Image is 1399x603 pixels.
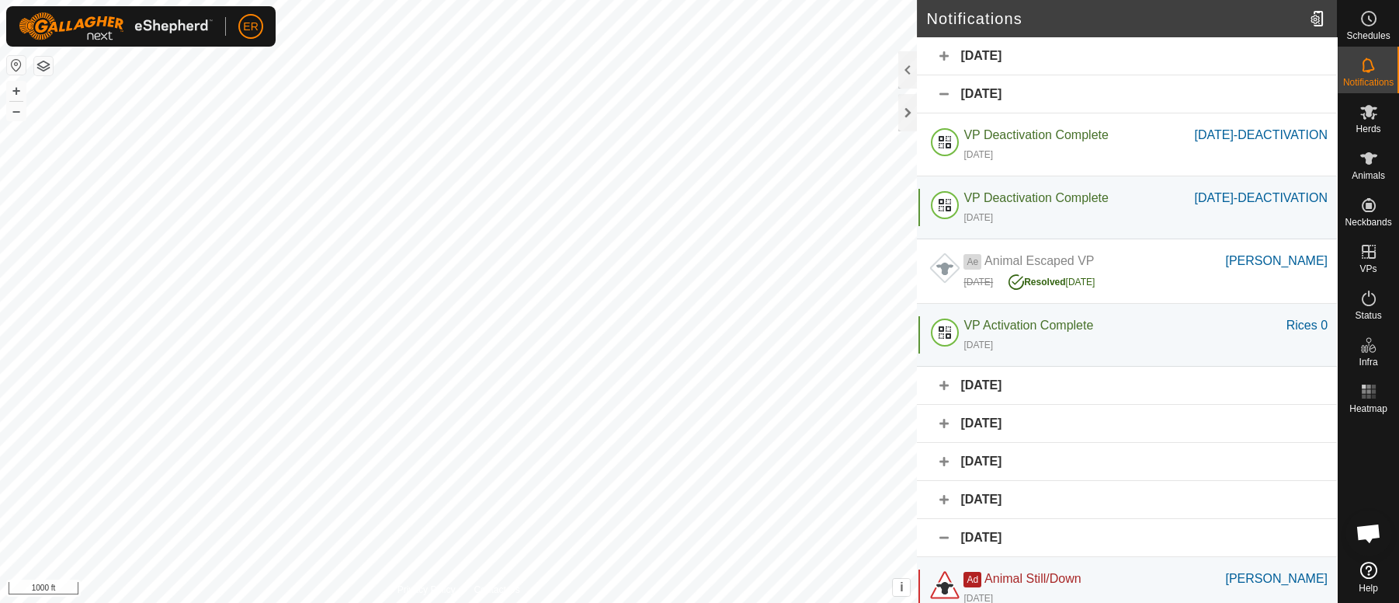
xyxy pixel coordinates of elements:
div: [PERSON_NAME] [1225,570,1328,588]
span: VP Deactivation Complete [963,128,1108,141]
div: [DATE] [917,75,1337,113]
span: Infra [1359,357,1377,367]
span: Neckbands [1345,218,1391,227]
div: [DATE] [917,481,1337,519]
div: [DATE] [917,405,1337,443]
div: [PERSON_NAME] [1225,252,1328,270]
span: Ae [963,254,981,270]
span: i [900,580,903,594]
span: VP Deactivation Complete [963,191,1108,204]
a: Help [1338,556,1399,599]
span: VPs [1359,264,1376,274]
button: Reset Map [7,56,26,75]
a: Contact Us [474,583,519,597]
div: [DATE] [963,275,993,289]
span: ER [243,19,258,35]
h2: Notifications [926,9,1303,28]
span: Notifications [1343,78,1394,87]
div: [DATE] [1008,270,1095,289]
span: Help [1359,584,1378,593]
span: Animal Still/Down [984,572,1081,585]
span: Status [1355,311,1381,320]
img: Gallagher Logo [19,12,213,40]
button: i [893,579,910,596]
button: Map Layers [34,57,53,75]
div: [DATE] [917,367,1337,405]
span: Ad [963,572,981,587]
div: [DATE] [917,37,1337,75]
span: Animals [1352,171,1385,180]
div: [DATE]-DEACTIVATION [1194,189,1328,207]
div: [DATE] [917,443,1337,481]
span: Schedules [1346,31,1390,40]
a: Open chat [1345,510,1392,556]
button: – [7,102,26,120]
span: Heatmap [1349,404,1387,413]
span: Animal Escaped VP [984,254,1094,267]
div: [DATE]-DEACTIVATION [1194,126,1328,145]
div: Rices 0 [1286,316,1328,335]
span: VP Activation Complete [963,319,1093,332]
span: Herds [1356,124,1380,134]
div: [DATE] [963,148,993,162]
div: [DATE] [963,338,993,352]
button: + [7,82,26,100]
span: Resolved [1024,277,1065,288]
a: Privacy Policy [397,583,456,597]
div: [DATE] [917,519,1337,557]
div: [DATE] [963,211,993,225]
